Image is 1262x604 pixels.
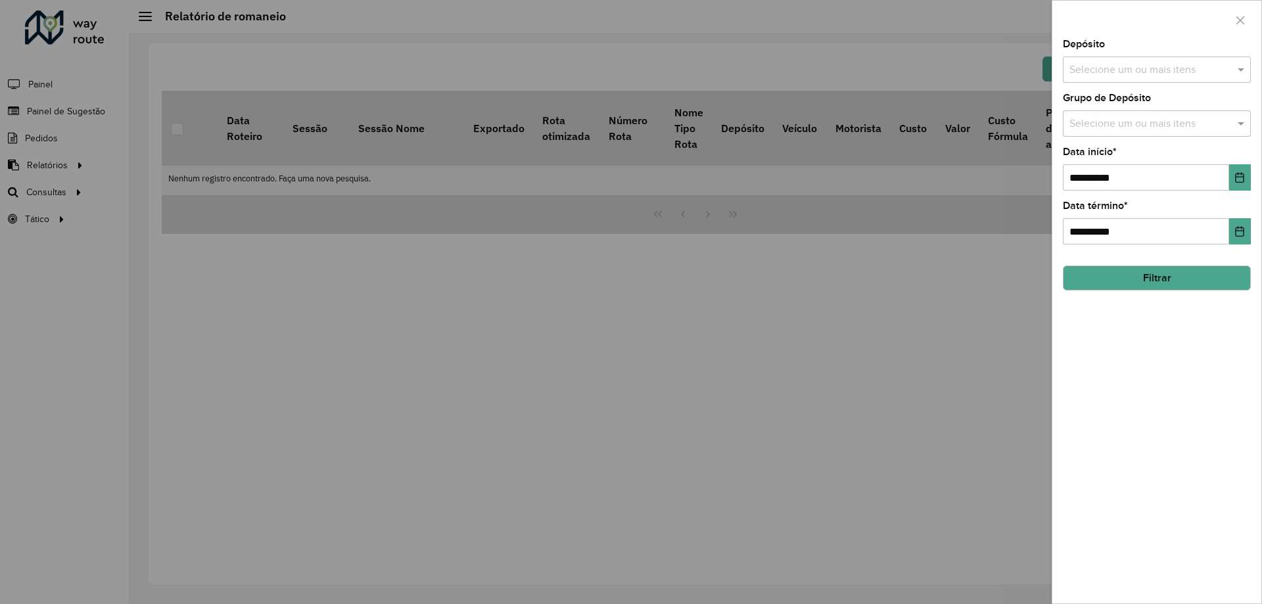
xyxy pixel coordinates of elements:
label: Grupo de Depósito [1063,90,1151,106]
button: Choose Date [1229,164,1251,191]
button: Choose Date [1229,218,1251,244]
label: Data início [1063,144,1117,160]
label: Data término [1063,198,1128,214]
button: Filtrar [1063,266,1251,290]
label: Depósito [1063,36,1105,52]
